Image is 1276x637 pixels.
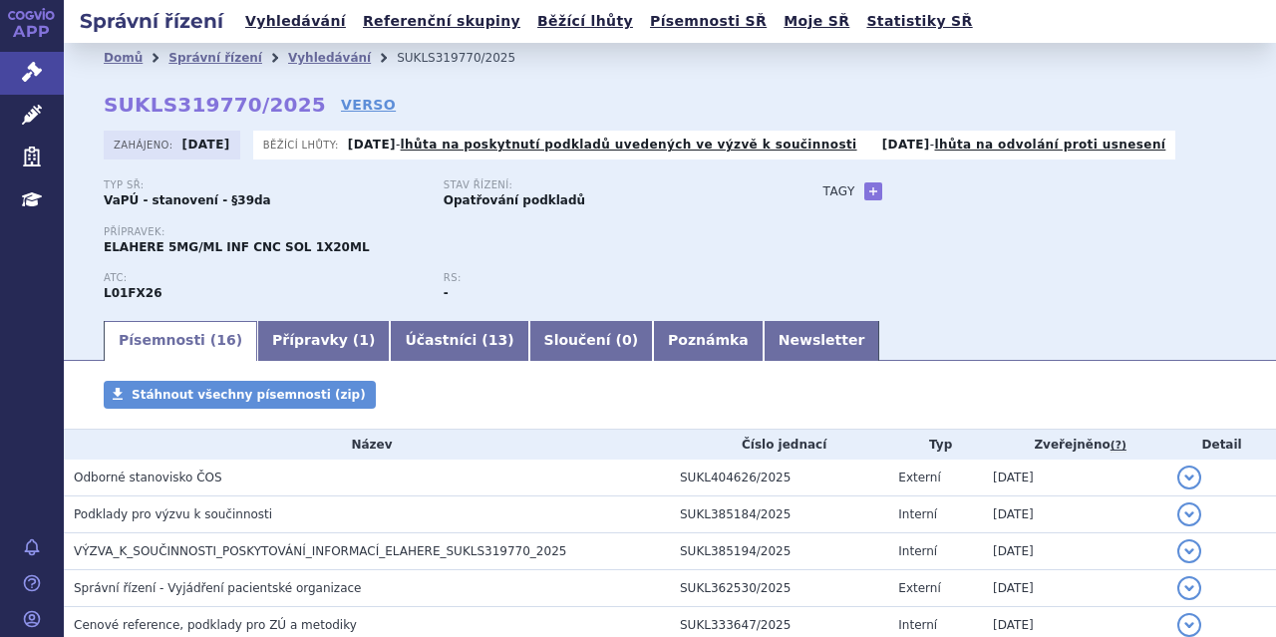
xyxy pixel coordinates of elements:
[888,430,983,460] th: Typ
[74,618,357,632] span: Cenové reference, podklady pro ZÚ a metodiky
[983,570,1167,607] td: [DATE]
[670,460,888,496] td: SUKL404626/2025
[104,179,424,191] p: Typ SŘ:
[983,496,1167,533] td: [DATE]
[983,460,1167,496] td: [DATE]
[882,137,1166,153] p: -
[64,430,670,460] th: Název
[444,193,585,207] strong: Opatřování podkladů
[1177,502,1201,526] button: detail
[531,8,639,35] a: Běžící lhůty
[860,8,978,35] a: Statistiky SŘ
[401,138,857,152] a: lhůta na poskytnutí podkladů uvedených ve výzvě k součinnosti
[983,533,1167,570] td: [DATE]
[1177,466,1201,489] button: detail
[239,8,352,35] a: Vyhledávání
[898,507,937,521] span: Interní
[64,7,239,35] h2: Správní řízení
[74,507,272,521] span: Podklady pro výzvu k součinnosti
[882,138,930,152] strong: [DATE]
[397,43,541,73] li: SUKLS319770/2025
[348,137,857,153] p: -
[104,321,257,361] a: Písemnosti (16)
[444,179,764,191] p: Stav řízení:
[182,138,230,152] strong: [DATE]
[114,137,176,153] span: Zahájeno:
[644,8,773,35] a: Písemnosti SŘ
[288,51,371,65] a: Vyhledávání
[104,51,143,65] a: Domů
[1111,439,1126,453] abbr: (?)
[104,226,784,238] p: Přípravek:
[670,570,888,607] td: SUKL362530/2025
[359,332,369,348] span: 1
[444,286,449,300] strong: -
[898,618,937,632] span: Interní
[74,471,222,484] span: Odborné stanovisko ČOS
[74,544,566,558] span: VÝZVA_K_SOUČINNOSTI_POSKYTOVÁNÍ_INFORMACÍ_ELAHERE_SUKLS319770_2025
[390,321,528,361] a: Účastníci (13)
[348,138,396,152] strong: [DATE]
[778,8,855,35] a: Moje SŘ
[444,272,764,284] p: RS:
[341,95,396,115] a: VERSO
[898,581,940,595] span: Externí
[104,240,370,254] span: ELAHERE 5MG/ML INF CNC SOL 1X20ML
[263,137,343,153] span: Běžící lhůty:
[168,51,262,65] a: Správní řízení
[74,581,362,595] span: Správní řízení - Vyjádření pacientské organizace
[104,272,424,284] p: ATC:
[104,286,162,300] strong: MIRVETUXIMAB SORAVTANSIN
[670,533,888,570] td: SUKL385194/2025
[823,179,855,203] h3: Tagy
[983,430,1167,460] th: Zveřejněno
[864,182,882,200] a: +
[622,332,632,348] span: 0
[257,321,390,361] a: Přípravky (1)
[764,321,880,361] a: Newsletter
[934,138,1165,152] a: lhůta na odvolání proti usnesení
[1177,613,1201,637] button: detail
[898,544,937,558] span: Interní
[1177,576,1201,600] button: detail
[104,93,326,117] strong: SUKLS319770/2025
[529,321,653,361] a: Sloučení (0)
[653,321,764,361] a: Poznámka
[104,381,376,409] a: Stáhnout všechny písemnosti (zip)
[898,471,940,484] span: Externí
[1167,430,1276,460] th: Detail
[488,332,507,348] span: 13
[104,193,271,207] strong: VaPÚ - stanovení - §39da
[357,8,526,35] a: Referenční skupiny
[132,388,366,402] span: Stáhnout všechny písemnosti (zip)
[670,496,888,533] td: SUKL385184/2025
[670,430,888,460] th: Číslo jednací
[1177,539,1201,563] button: detail
[216,332,235,348] span: 16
